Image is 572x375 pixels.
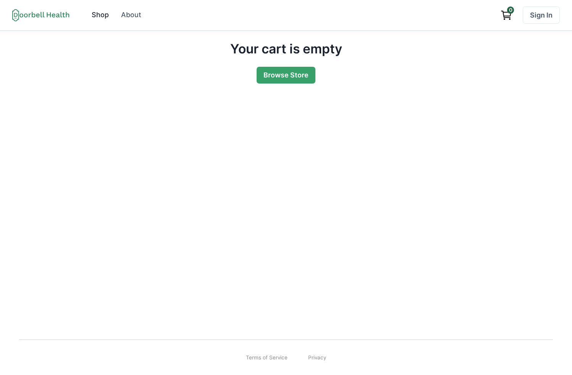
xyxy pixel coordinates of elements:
a: Shop [87,6,114,24]
a: Terms of Service [246,354,288,361]
a: View cart [497,6,516,24]
span: 0 [507,6,514,13]
a: About [116,6,146,24]
a: Browse Store [257,67,315,84]
div: About [121,10,141,20]
h2: Your cart is empty [230,41,342,56]
a: Sign In [523,6,560,24]
a: Privacy [308,354,326,361]
div: Shop [92,10,109,20]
